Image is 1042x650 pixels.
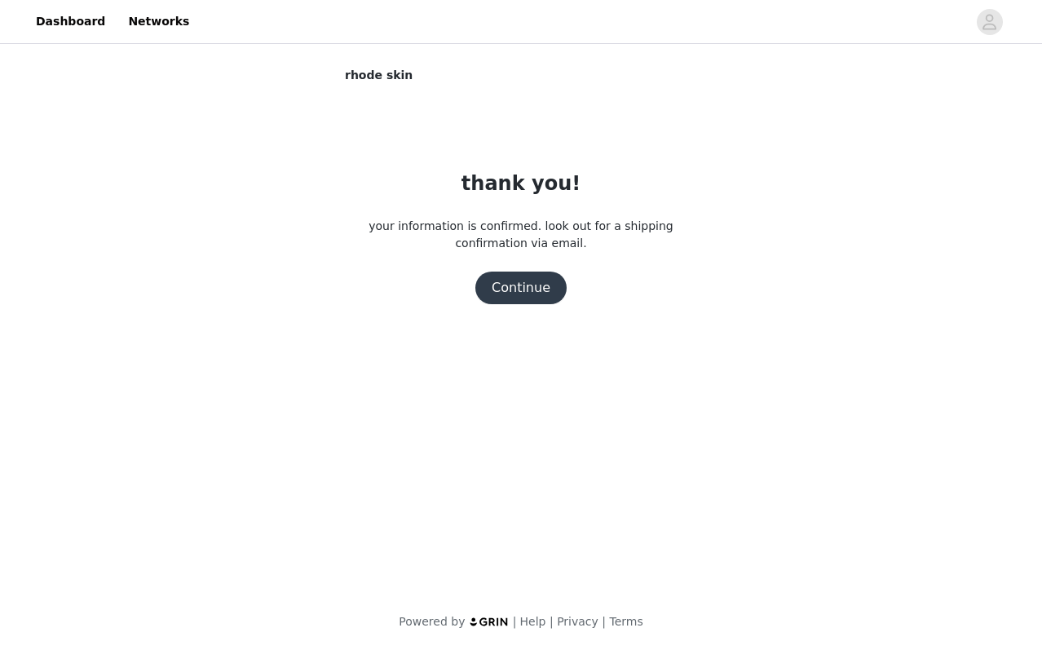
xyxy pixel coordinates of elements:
[345,218,697,252] p: your information is confirmed. look out for a shipping confirmation via email.
[118,3,199,40] a: Networks
[475,272,567,304] button: Continue
[609,615,642,628] a: Terms
[469,617,510,627] img: logo
[461,169,581,198] h1: thank you!
[520,615,546,628] a: Help
[26,3,115,40] a: Dashboard
[550,615,554,628] span: |
[513,615,517,628] span: |
[345,67,413,84] span: rhode skin
[602,615,606,628] span: |
[557,615,598,628] a: Privacy
[982,9,997,35] div: avatar
[399,615,465,628] span: Powered by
